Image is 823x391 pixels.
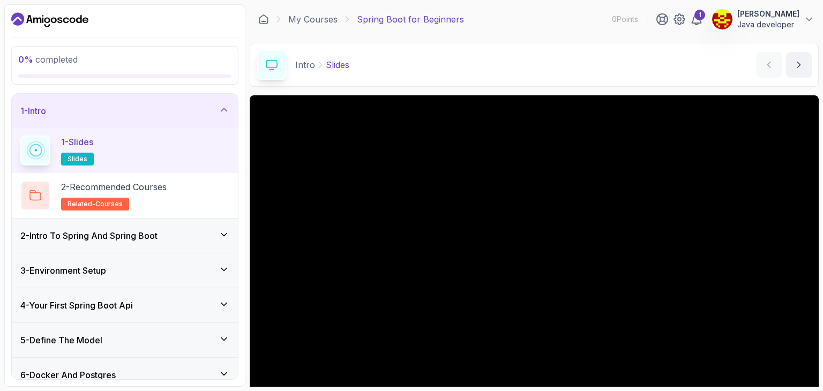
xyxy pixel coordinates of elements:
span: related-courses [68,200,123,208]
p: [PERSON_NAME] [737,9,799,19]
button: user profile image[PERSON_NAME]Java developer [712,9,814,30]
p: Intro [295,58,315,71]
span: 0 % [18,54,33,65]
h3: 5 - Define The Model [20,334,102,347]
div: 1 [694,10,705,20]
span: completed [18,54,78,65]
span: slides [68,155,87,163]
button: 2-Recommended Coursesrelated-courses [20,181,229,210]
p: 1 - Slides [61,136,93,148]
button: 1-Slidesslides [20,136,229,166]
h3: 6 - Docker And Postgres [20,369,116,381]
button: 5-Define The Model [12,323,238,357]
button: 3-Environment Setup [12,253,238,288]
a: Dashboard [11,11,88,28]
button: 4-Your First Spring Boot Api [12,288,238,322]
p: Spring Boot for Beginners [357,13,464,26]
p: 2 - Recommended Courses [61,181,167,193]
button: 1-Intro [12,94,238,128]
h3: 4 - Your First Spring Boot Api [20,299,133,312]
a: 1 [690,13,703,26]
button: next content [786,52,812,78]
button: 2-Intro To Spring And Spring Boot [12,219,238,253]
p: Slides [326,58,349,71]
a: My Courses [288,13,338,26]
a: Dashboard [258,14,269,25]
img: user profile image [712,9,732,29]
p: Java developer [737,19,799,30]
p: 0 Points [612,14,638,25]
button: previous content [756,52,782,78]
h3: 1 - Intro [20,104,46,117]
h3: 3 - Environment Setup [20,264,106,277]
h3: 2 - Intro To Spring And Spring Boot [20,229,158,242]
